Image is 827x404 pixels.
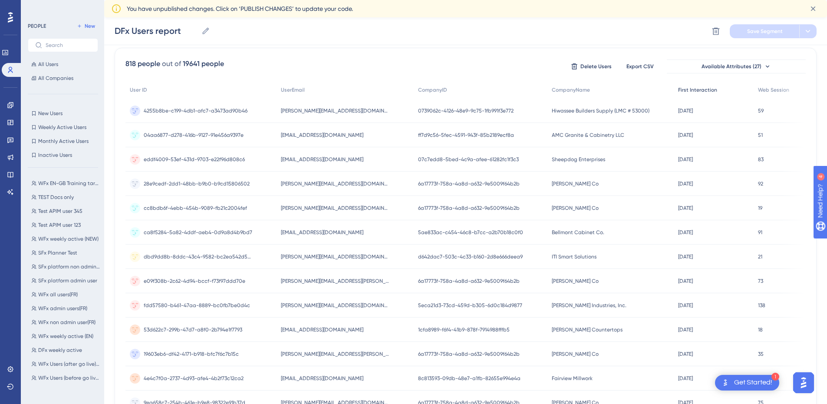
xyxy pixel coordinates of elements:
span: 28e9cedf-2dd1-48bb-b9b0-b9cd15806502 [144,180,250,187]
span: 5ae833ac-c454-46c8-b7cc-a2b70b18c0f0 [418,229,523,236]
span: [EMAIL_ADDRESS][DOMAIN_NAME] [281,132,363,139]
span: 6a17773f-758a-4a8d-a632-9e5009f64b2b [418,180,520,187]
button: WFx Users (after go live) EN [28,359,103,369]
time: [DATE] [678,156,693,162]
span: Need Help? [20,2,54,13]
div: PEOPLE [28,23,46,30]
span: New [85,23,95,30]
span: 91 [758,229,762,236]
span: [PERSON_NAME][EMAIL_ADDRESS][DOMAIN_NAME] [281,180,389,187]
span: dbd9dd8b-8ddc-43c4-9582-bc2ea542d5e4 [144,253,252,260]
input: Search [46,42,91,48]
span: [PERSON_NAME] Industries, Inc. [552,302,626,309]
span: WFx weekly active (EN) [38,333,93,340]
span: WFx Users (after go live) EN [38,361,100,368]
span: 18 [758,326,763,333]
button: Available Attributes (27) [667,60,806,73]
span: 6a17773f-758a-4a8d-a632-9e5009f64b2b [418,205,520,212]
span: [PERSON_NAME] Co [552,278,599,285]
span: 73 [758,278,763,285]
div: Get Started! [734,378,772,387]
span: AMC Granite & Cabinetry LLC [552,132,624,139]
span: 59 [758,107,764,114]
time: [DATE] [678,205,693,211]
span: SFx Planner Test [38,249,77,256]
iframe: UserGuiding AI Assistant Launcher [791,370,817,396]
span: Web Session [758,86,789,93]
span: Test APIM user 123 [38,222,81,228]
button: Export CSV [618,60,662,73]
span: [PERSON_NAME][EMAIL_ADDRESS][PERSON_NAME][DOMAIN_NAME] [281,278,389,285]
span: CompanyName [552,86,590,93]
span: DFx weekly active [38,347,82,354]
button: TEST Docs only [28,192,103,202]
button: SFx Planner Test [28,248,103,258]
span: 04aa6877-d278-416b-9127-91e456a9397e [144,132,244,139]
button: All Users [28,59,98,70]
span: All Companies [38,75,73,82]
span: Monthly Active Users [38,138,89,145]
span: 83 [758,156,764,163]
span: WFx all users(FR) [38,291,78,298]
button: WFx weekly active (EN) [28,331,103,341]
span: Hiwassee Builders Supply (LMC # 53000) [552,107,649,114]
span: Fairview Millwork [552,375,593,382]
span: cc8bdb6f-4ebb-454b-9089-fb21c2004fef [144,205,247,212]
span: 53d622c7-299b-47d7-a8f0-2b794e1f7793 [144,326,242,333]
button: SFx platform non admin user [28,262,103,272]
button: WFx admin users(FR) [28,303,103,314]
span: ff7d9c56-5fec-4591-943f-85b2189ecf8a [418,132,514,139]
time: [DATE] [678,327,693,333]
span: SFx platform admin user [38,277,97,284]
span: [PERSON_NAME] Co [552,180,599,187]
span: Weekly Active Users [38,124,86,131]
span: User ID [130,86,147,93]
span: 21 [758,253,762,260]
button: Delete Users [570,60,613,73]
span: 6a17773f-758a-4a8d-a632-9e5009f64b2b [418,278,520,285]
span: fdd57580-b461-47aa-8889-bc0fb7be0d4c [144,302,250,309]
span: First Interaction [678,86,717,93]
div: 1 [771,373,779,381]
time: [DATE] [678,254,693,260]
span: 19603eb6-df42-4171-b918-bfc7f6c7b15c [144,351,239,358]
span: SFx platform non admin user [38,263,100,270]
time: [DATE] [678,375,693,381]
span: 4255b8be-c199-4db1-afc7-a3473ad90b46 [144,107,247,114]
span: Bellmont Cabinet Co. [552,229,604,236]
button: Save Segment [730,24,799,38]
button: Weekly Active Users [28,122,98,132]
span: Inactive Users [38,152,72,159]
span: 138 [758,302,765,309]
time: [DATE] [678,302,693,308]
time: [DATE] [678,132,693,138]
img: launcher-image-alternative-text [720,378,731,388]
span: [PERSON_NAME][EMAIL_ADDRESS][DOMAIN_NAME] [281,302,389,309]
button: WFx all users(FR) [28,289,103,300]
button: New Users [28,108,98,119]
button: Test APIM user 345 [28,206,103,216]
input: Segment Name [115,25,198,37]
span: TEST Docs only [38,194,74,201]
span: You have unpublished changes. Click on ‘PUBLISH CHANGES’ to update your code. [127,3,353,14]
div: Open Get Started! checklist, remaining modules: 1 [715,375,779,391]
button: WFx EN-GB Training target [28,178,103,189]
span: e09f308b-2c62-4d94-bccf-f73f97ddd70e [144,278,245,285]
button: Monthly Active Users [28,136,98,146]
span: Export CSV [626,63,654,70]
button: SFx platform admin user [28,275,103,286]
span: ca8f5284-5a82-4ddf-aeb4-0d9a8d4b9bd7 [144,229,252,236]
button: DFx weekly active [28,345,103,355]
div: out of [162,59,181,69]
span: All Users [38,61,58,68]
span: WFx EN-GB Training target [38,180,100,187]
span: [PERSON_NAME][EMAIL_ADDRESS][DOMAIN_NAME] [281,253,389,260]
span: [EMAIL_ADDRESS][DOMAIN_NAME] [281,229,363,236]
span: WFx weekly active (NEW) [38,235,99,242]
span: UserEmail [281,86,305,93]
span: 19 [758,205,762,212]
span: [PERSON_NAME] Countertops [552,326,623,333]
span: WFx Users (before go live) EN [38,374,100,381]
span: Available Attributes (27) [702,63,761,70]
